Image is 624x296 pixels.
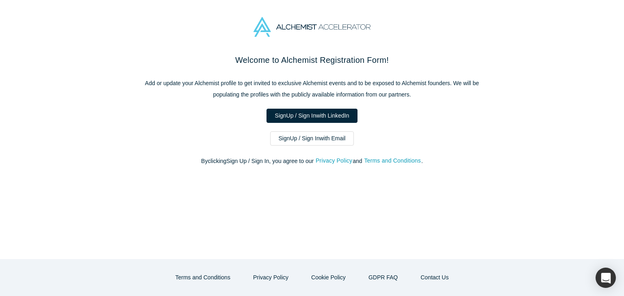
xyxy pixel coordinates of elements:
button: Privacy Policy [245,270,297,285]
a: GDPR FAQ [360,270,406,285]
a: SignUp / Sign Inwith LinkedIn [266,109,358,123]
img: Alchemist Accelerator Logo [253,17,370,37]
button: Terms and Conditions [364,156,421,165]
button: Cookie Policy [303,270,354,285]
p: By clicking Sign Up / Sign In , you agree to our and . [141,157,483,165]
button: Privacy Policy [315,156,353,165]
a: SignUp / Sign Inwith Email [270,131,354,146]
button: Contact Us [412,270,457,285]
p: Add or update your Alchemist profile to get invited to exclusive Alchemist events and to be expos... [141,77,483,100]
button: Terms and Conditions [167,270,239,285]
h2: Welcome to Alchemist Registration Form! [141,54,483,66]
